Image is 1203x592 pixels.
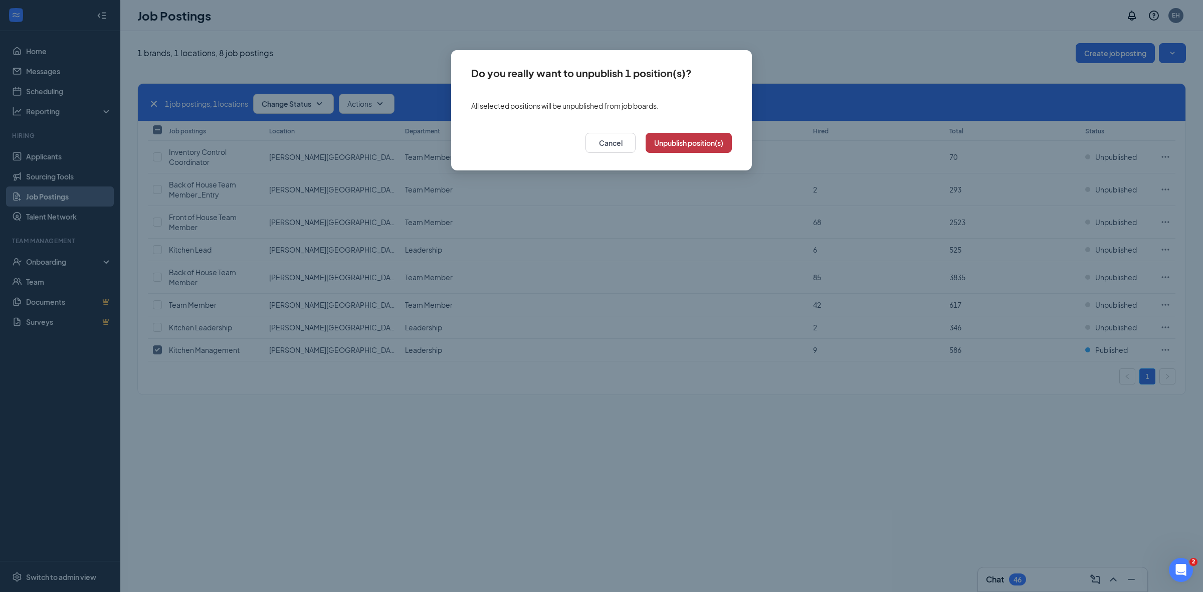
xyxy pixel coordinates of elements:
[471,100,659,111] span: All selected positions will be unpublished from job boards.
[471,68,692,79] div: Do you really want to unpublish 1 position(s)?
[1169,558,1193,582] iframe: Intercom live chat
[1189,558,1197,566] span: 2
[646,133,732,153] button: Unpublish position(s)
[585,133,636,153] button: Cancel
